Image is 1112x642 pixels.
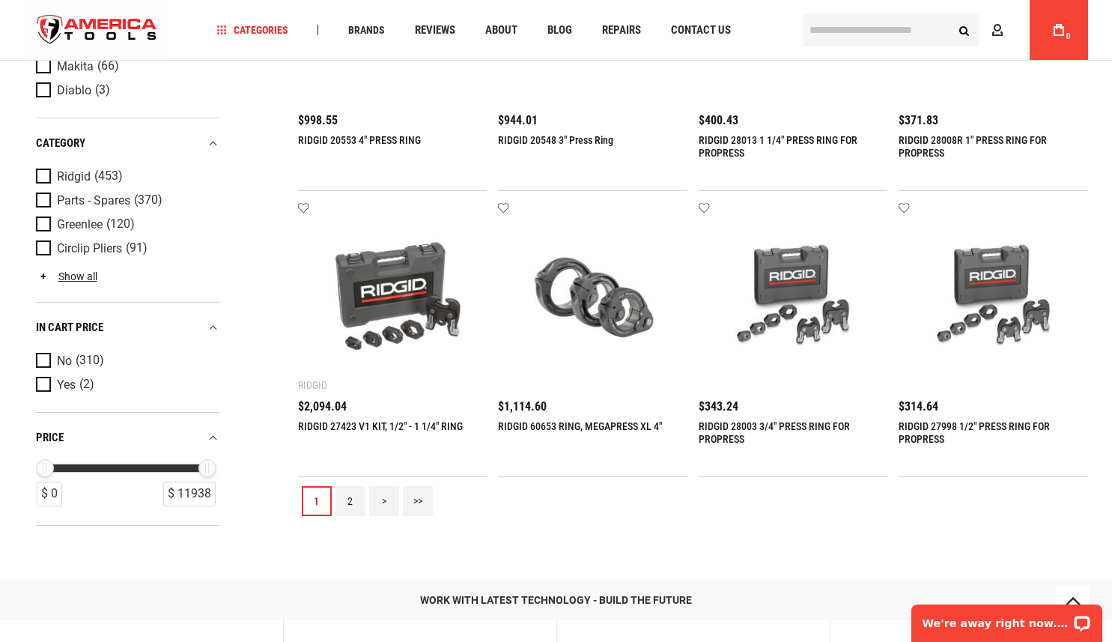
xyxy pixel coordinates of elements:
span: $371.83 [899,115,938,127]
span: About [485,25,517,36]
a: Show all [36,270,97,282]
a: Ridgid (453) [36,168,216,184]
span: $400.43 [699,115,738,127]
span: $343.24 [699,401,738,413]
img: RIDGID 28003 3/4 [714,217,873,377]
a: RIDGID 28008R 1" PRESS RING FOR PROPRESS [899,134,1047,159]
img: America Tools [25,2,170,58]
span: (453) [94,170,123,183]
a: Parts - Spares (370) [36,192,216,208]
span: Reviews [415,25,455,36]
a: store logo [25,2,170,58]
span: No [57,354,72,367]
a: Blog [541,20,579,40]
a: RIDGID 27998 1/2" PRESS RING FOR PROPRESS [899,420,1050,445]
span: Circlip Pliers [57,241,122,255]
div: $ 11938 [163,482,216,506]
span: Categories [216,25,288,35]
a: Yes (2) [36,376,216,393]
a: >> [403,486,433,516]
span: Ridgid [57,169,91,183]
a: Reviews [408,20,462,40]
span: Diablo [57,83,91,97]
a: > [369,486,399,516]
span: Yes [57,378,76,391]
a: Repairs [595,20,648,40]
span: (3) [95,84,110,97]
a: RIDGID 28013 1 1/4" PRESS RING FOR PROPRESS [699,134,857,159]
span: Greenlee [57,217,103,231]
span: Blog [547,25,572,36]
a: Circlip Pliers (91) [36,240,216,256]
a: 1 [302,486,332,516]
span: $314.64 [899,401,938,413]
a: RIDGID 20548 3" Press Ring [498,134,613,146]
a: 2 [335,486,365,516]
span: (66) [97,60,119,73]
span: Parts - Spares [57,193,130,207]
a: RIDGID 27423 V1 KIT, 1/2" - 1 1/4" RING [298,420,463,432]
div: category [36,133,219,153]
a: No (310) [36,352,216,369]
div: In cart price [36,317,219,337]
img: RIDGID 60653 RING, MEGAPRESS XL 4 [513,217,672,377]
a: RIDGID 20553 4" PRESS RING [298,134,421,146]
span: (120) [106,218,135,231]
span: (91) [126,242,148,255]
div: $ 0 [37,482,62,506]
div: Ridgid [298,379,327,391]
button: Search [950,16,979,44]
img: RIDGID 27998 1/2 [914,217,1073,377]
a: Diablo (3) [36,82,216,98]
span: (2) [79,378,94,391]
span: Repairs [602,25,641,36]
div: price [36,427,219,447]
span: Brands [348,25,385,35]
a: Makita (66) [36,58,216,74]
a: Categories [210,20,295,40]
iframe: LiveChat chat widget [902,595,1112,642]
img: RIDGID 27423 V1 KIT, 1/2 [313,217,473,377]
span: Contact Us [671,25,731,36]
a: Contact Us [664,20,738,40]
span: (370) [134,194,162,207]
a: Greenlee (120) [36,216,216,232]
a: RIDGID 60653 RING, MEGAPRESS XL 4" [498,420,662,432]
a: About [478,20,524,40]
span: Makita [57,59,94,73]
span: $2,094.04 [298,401,347,413]
span: $998.55 [298,115,338,127]
a: Brands [341,20,392,40]
span: $944.01 [498,115,538,127]
a: RIDGID 28003 3/4" PRESS RING FOR PROPRESS [699,420,850,445]
span: 0 [1066,32,1071,40]
span: $1,114.60 [498,401,547,413]
span: (310) [76,354,104,367]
